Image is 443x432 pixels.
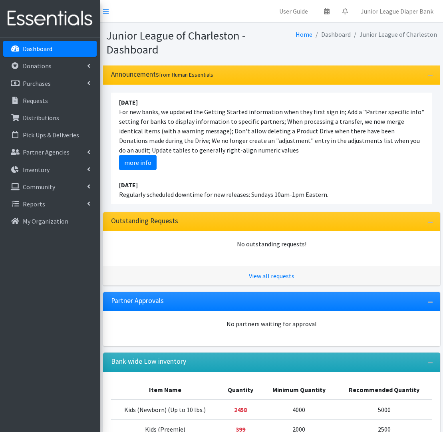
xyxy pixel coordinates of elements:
[3,144,97,160] a: Partner Agencies
[3,127,97,143] a: Pick Ups & Deliveries
[3,58,97,74] a: Donations
[111,400,220,420] td: Kids (Newborn) (Up to 10 lbs.)
[111,319,432,329] div: No partners waiting for approval
[312,29,351,40] li: Dashboard
[219,380,261,400] th: Quantity
[111,93,432,175] li: For new banks, we updated the Getting Started information when they first sign in; Add a "Partner...
[354,3,440,19] a: Junior League Diaper Bank
[336,400,432,420] td: 5000
[3,5,97,32] img: HumanEssentials
[3,196,97,212] a: Reports
[23,114,59,122] p: Distributions
[23,97,48,105] p: Requests
[3,179,97,195] a: Community
[111,217,178,225] h3: Outstanding Requests
[23,166,50,174] p: Inventory
[111,239,432,249] div: No outstanding requests!
[234,406,247,414] strong: Below minimum quantity
[296,30,312,38] a: Home
[3,93,97,109] a: Requests
[23,200,45,208] p: Reports
[106,29,269,56] h1: Junior League of Charleston - Dashboard
[159,71,213,78] small: from Human Essentials
[3,162,97,178] a: Inventory
[351,29,437,40] li: Junior League of Charleston
[261,400,336,420] td: 4000
[23,79,51,87] p: Purchases
[111,357,186,366] h3: Bank-wide Low inventory
[273,3,314,19] a: User Guide
[23,45,52,53] p: Dashboard
[3,75,97,91] a: Purchases
[119,181,138,189] strong: [DATE]
[111,175,432,204] li: Regularly scheduled downtime for new releases: Sundays 10am-1pm Eastern.
[336,380,432,400] th: Recommended Quantity
[23,131,79,139] p: Pick Ups & Deliveries
[261,380,336,400] th: Minimum Quantity
[23,62,52,70] p: Donations
[23,183,55,191] p: Community
[119,98,138,106] strong: [DATE]
[119,155,157,170] a: more info
[3,110,97,126] a: Distributions
[111,380,220,400] th: Item Name
[111,297,164,305] h3: Partner Approvals
[3,41,97,57] a: Dashboard
[111,70,213,79] h3: Announcements
[23,217,68,225] p: My Organization
[249,272,294,280] a: View all requests
[3,213,97,229] a: My Organization
[23,148,70,156] p: Partner Agencies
